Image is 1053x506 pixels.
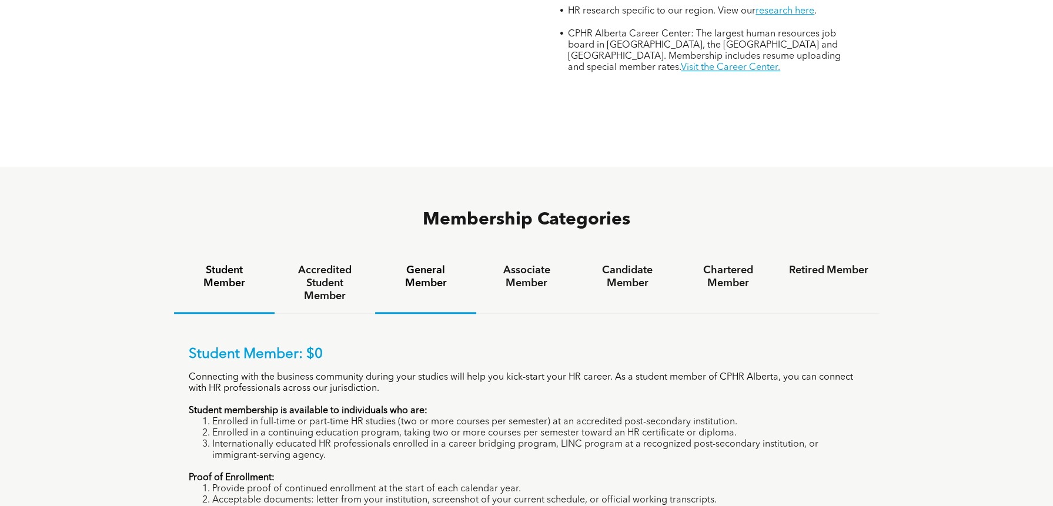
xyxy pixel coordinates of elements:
[189,473,275,482] strong: Proof of Enrollment:
[189,346,865,363] p: Student Member: $0
[568,29,841,72] span: CPHR Alberta Career Center: The largest human resources job board in [GEOGRAPHIC_DATA], the [GEOG...
[212,484,865,495] li: Provide proof of continued enrollment at the start of each calendar year.
[681,63,780,72] a: Visit the Career Center.
[423,211,630,229] span: Membership Categories
[285,264,365,303] h4: Accredited Student Member
[212,439,865,461] li: Internationally educated HR professionals enrolled in a career bridging program, LINC program at ...
[688,264,768,290] h4: Chartered Member
[568,6,756,16] span: HR research specific to our region. View our
[814,6,817,16] span: .
[756,6,814,16] a: research here
[212,495,865,506] li: Acceptable documents: letter from your institution, screenshot of your current schedule, or offic...
[189,406,427,415] strong: Student membership is available to individuals who are:
[587,264,667,290] h4: Candidate Member
[185,264,264,290] h4: Student Member
[212,417,865,428] li: Enrolled in full-time or part-time HR studies (two or more courses per semester) at an accredited...
[212,428,865,439] li: Enrolled in a continuing education program, taking two or more courses per semester toward an HR ...
[789,264,868,277] h4: Retired Member
[386,264,465,290] h4: General Member
[487,264,566,290] h4: Associate Member
[189,372,865,394] p: Connecting with the business community during your studies will help you kick-start your HR caree...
